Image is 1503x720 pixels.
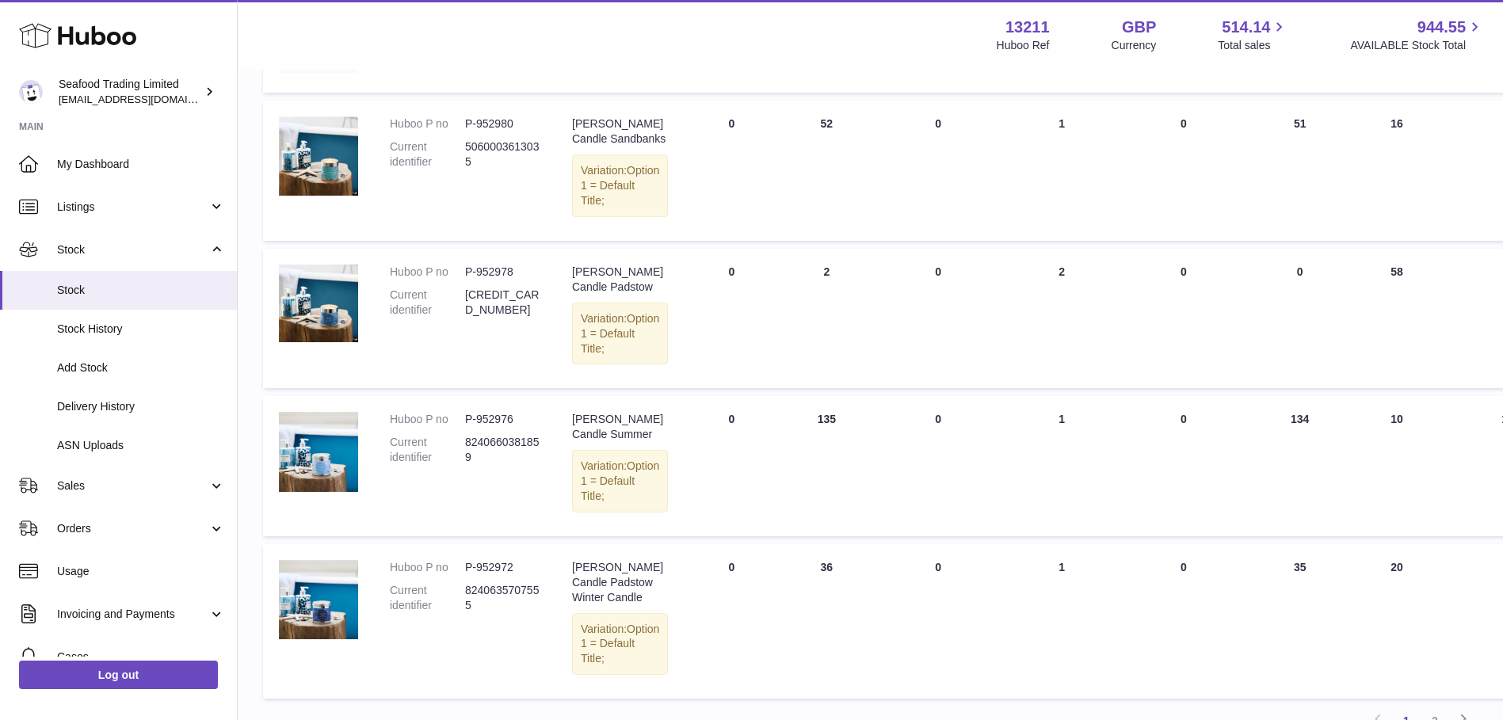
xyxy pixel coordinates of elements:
span: Stock [57,242,208,257]
dt: Current identifier [390,288,465,318]
img: product image [279,412,358,492]
dt: Huboo P no [390,560,465,575]
div: Seafood Trading Limited [59,77,201,107]
span: 0 [1181,265,1187,278]
td: 1 [1002,101,1121,240]
td: 16 [1354,101,1440,240]
div: [PERSON_NAME] Candle Summer [572,412,668,442]
dd: 5060003613035 [465,139,540,170]
span: [EMAIL_ADDRESS][DOMAIN_NAME] [59,93,233,105]
span: Stock [57,283,225,298]
td: 0 [874,249,1002,388]
td: 135 [779,396,874,535]
dt: Current identifier [390,139,465,170]
dd: P-952976 [465,412,540,427]
dd: [CREDIT_CARD_NUMBER] [465,288,540,318]
td: 0 [684,101,779,240]
dd: P-952972 [465,560,540,575]
span: Delivery History [57,399,225,414]
td: 0 [684,249,779,388]
span: Orders [57,521,208,536]
span: 0 [1181,117,1187,130]
div: [PERSON_NAME] Candle Padstow [572,265,668,295]
div: [PERSON_NAME] Candle Padstow Winter Candle [572,560,668,605]
dd: 8240660381859 [465,435,540,465]
dt: Huboo P no [390,412,465,427]
span: Add Stock [57,360,225,375]
div: Currency [1112,38,1157,53]
strong: GBP [1122,17,1156,38]
td: 52 [779,101,874,240]
a: 944.55 AVAILABLE Stock Total [1350,17,1484,53]
span: Cases [57,650,225,665]
td: 0 [1246,249,1354,388]
span: Stock History [57,322,225,337]
td: 35 [1246,544,1354,699]
td: 36 [779,544,874,699]
div: Huboo Ref [997,38,1050,53]
div: Variation: [572,154,668,217]
img: online@rickstein.com [19,80,43,104]
span: 944.55 [1417,17,1466,38]
span: Option 1 = Default Title; [581,312,659,355]
img: product image [279,116,358,196]
span: Option 1 = Default Title; [581,164,659,207]
span: Option 1 = Default Title; [581,459,659,502]
a: 514.14 Total sales [1218,17,1288,53]
td: 51 [1246,101,1354,240]
dt: Huboo P no [390,116,465,131]
td: 20 [1354,544,1440,699]
td: 0 [684,544,779,699]
strong: 13211 [1005,17,1050,38]
td: 134 [1246,396,1354,535]
span: Invoicing and Payments [57,607,208,622]
td: 1 [1002,544,1121,699]
span: Usage [57,564,225,579]
a: Log out [19,661,218,689]
div: Variation: [572,303,668,365]
span: Option 1 = Default Title; [581,623,659,665]
span: AVAILABLE Stock Total [1350,38,1484,53]
span: ASN Uploads [57,438,225,453]
td: 10 [1354,396,1440,535]
dd: 8240635707555 [465,583,540,613]
span: 514.14 [1222,17,1270,38]
span: 0 [1181,561,1187,573]
span: Listings [57,200,208,215]
dt: Current identifier [390,583,465,613]
td: 0 [684,396,779,535]
dd: P-952978 [465,265,540,280]
dt: Huboo P no [390,265,465,280]
span: My Dashboard [57,157,225,172]
dd: P-952980 [465,116,540,131]
span: Sales [57,478,208,493]
span: 0 [1181,413,1187,425]
td: 58 [1354,249,1440,388]
td: 2 [779,249,874,388]
img: product image [279,265,358,342]
div: Variation: [572,450,668,512]
td: 0 [874,396,1002,535]
div: [PERSON_NAME] Candle Sandbanks [572,116,668,147]
div: Variation: [572,613,668,676]
td: 1 [1002,396,1121,535]
td: 0 [874,544,1002,699]
td: 2 [1002,249,1121,388]
dt: Current identifier [390,435,465,465]
td: 0 [874,101,1002,240]
img: product image [279,560,358,640]
span: Total sales [1218,38,1288,53]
